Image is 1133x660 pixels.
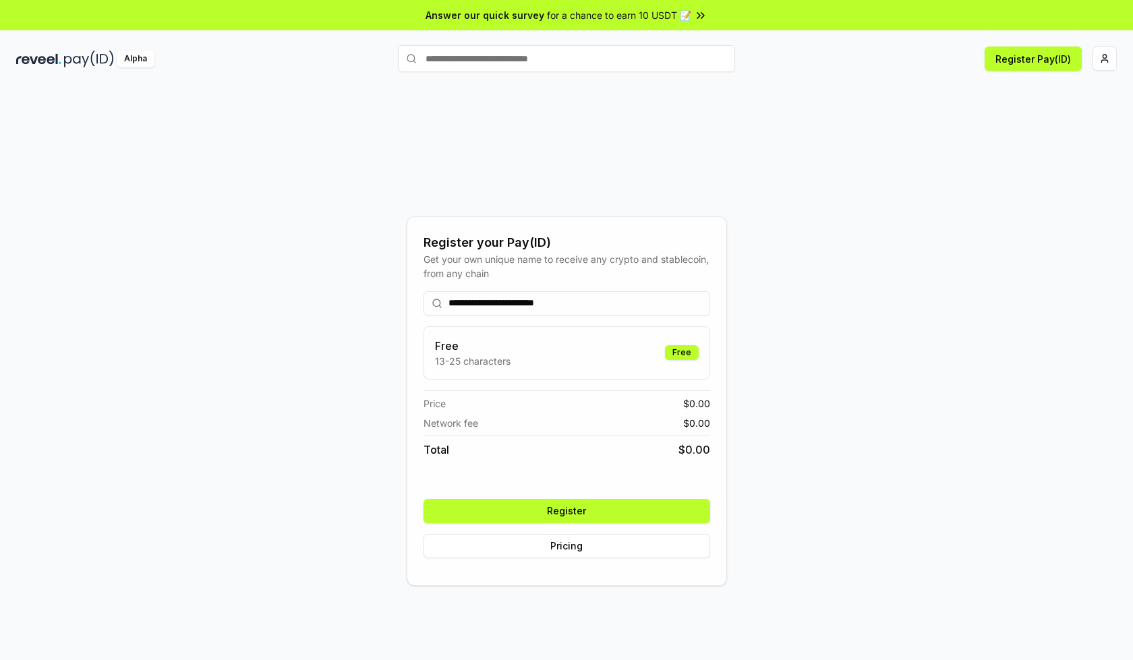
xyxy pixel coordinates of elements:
img: pay_id [64,51,114,67]
span: $ 0.00 [683,396,710,411]
span: Price [424,396,446,411]
h3: Free [435,338,511,354]
span: for a chance to earn 10 USDT 📝 [547,8,691,22]
button: Pricing [424,534,710,558]
span: Network fee [424,416,478,430]
button: Register Pay(ID) [985,47,1082,71]
div: Alpha [117,51,154,67]
span: Total [424,442,449,458]
div: Register your Pay(ID) [424,233,710,252]
p: 13-25 characters [435,354,511,368]
span: $ 0.00 [683,416,710,430]
img: reveel_dark [16,51,61,67]
div: Free [665,345,699,360]
span: Answer our quick survey [426,8,544,22]
span: $ 0.00 [678,442,710,458]
button: Register [424,499,710,523]
div: Get your own unique name to receive any crypto and stablecoin, from any chain [424,252,710,280]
